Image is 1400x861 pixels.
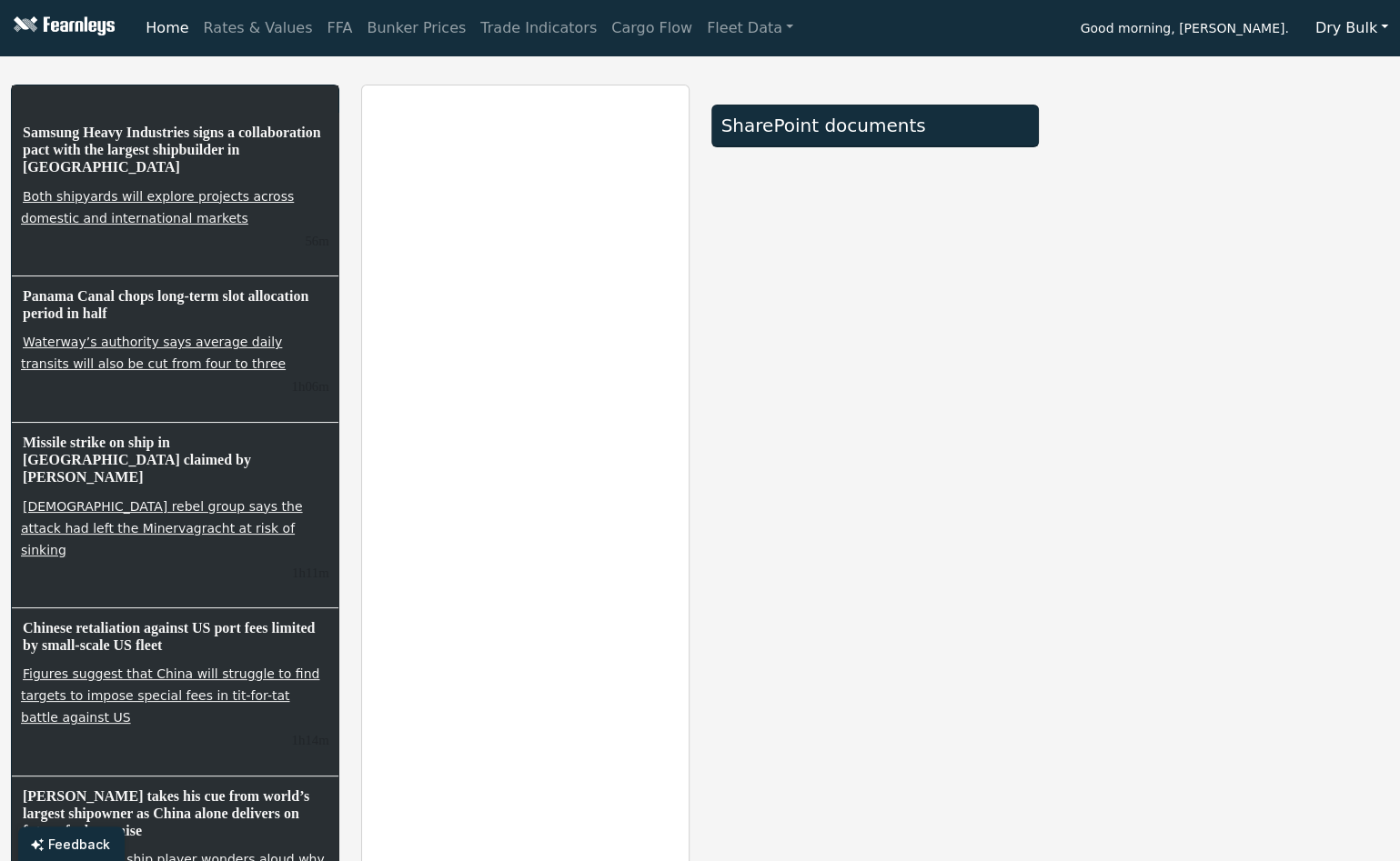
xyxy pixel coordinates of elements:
[359,10,473,46] a: Bunker Prices
[292,566,329,580] small: 10/1/2025, 8:36:55 AM
[21,786,329,842] h6: [PERSON_NAME] takes his cue from world’s largest shipowner as China alone delivers on future fuel...
[138,10,196,46] a: Home
[1304,11,1400,45] button: Dry Bulk
[604,10,700,46] a: Cargo Flow
[21,432,329,488] h6: Missile strike on ship in [GEOGRAPHIC_DATA] claimed by [PERSON_NAME]
[1080,15,1288,45] span: Good morning, [PERSON_NAME].
[21,617,329,656] h6: Chinese retaliation against US port fees limited by small-scale US fleet
[21,497,303,559] a: [DEMOGRAPHIC_DATA] rebel group says the attack had left the Minervagracht at risk of sinking
[291,733,328,747] small: 10/1/2025, 8:34:06 AM
[21,285,329,324] h6: Panama Canal chops long-term slot allocation period in half
[473,10,604,46] a: Trade Indicators
[700,10,801,46] a: Fleet Data
[196,10,320,46] a: Rates & Values
[21,665,319,726] a: Figures suggest that China will struggle to find targets to impose special fees in tit-for-tat ba...
[721,115,1030,136] div: SharePoint documents
[21,122,329,178] h6: Samsung Heavy Industries signs a collaboration pact with the largest shipbuilder in [GEOGRAPHIC_D...
[305,234,328,248] small: 10/1/2025, 8:52:20 AM
[291,379,328,394] small: 10/1/2025, 8:42:09 AM
[320,10,360,46] a: FFA
[9,16,115,39] img: Fearnleys Logo
[21,333,287,373] a: Waterway’s authority says average daily transits will also be cut from four to three
[21,187,294,227] a: Both shipyards will explore projects across domestic and international markets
